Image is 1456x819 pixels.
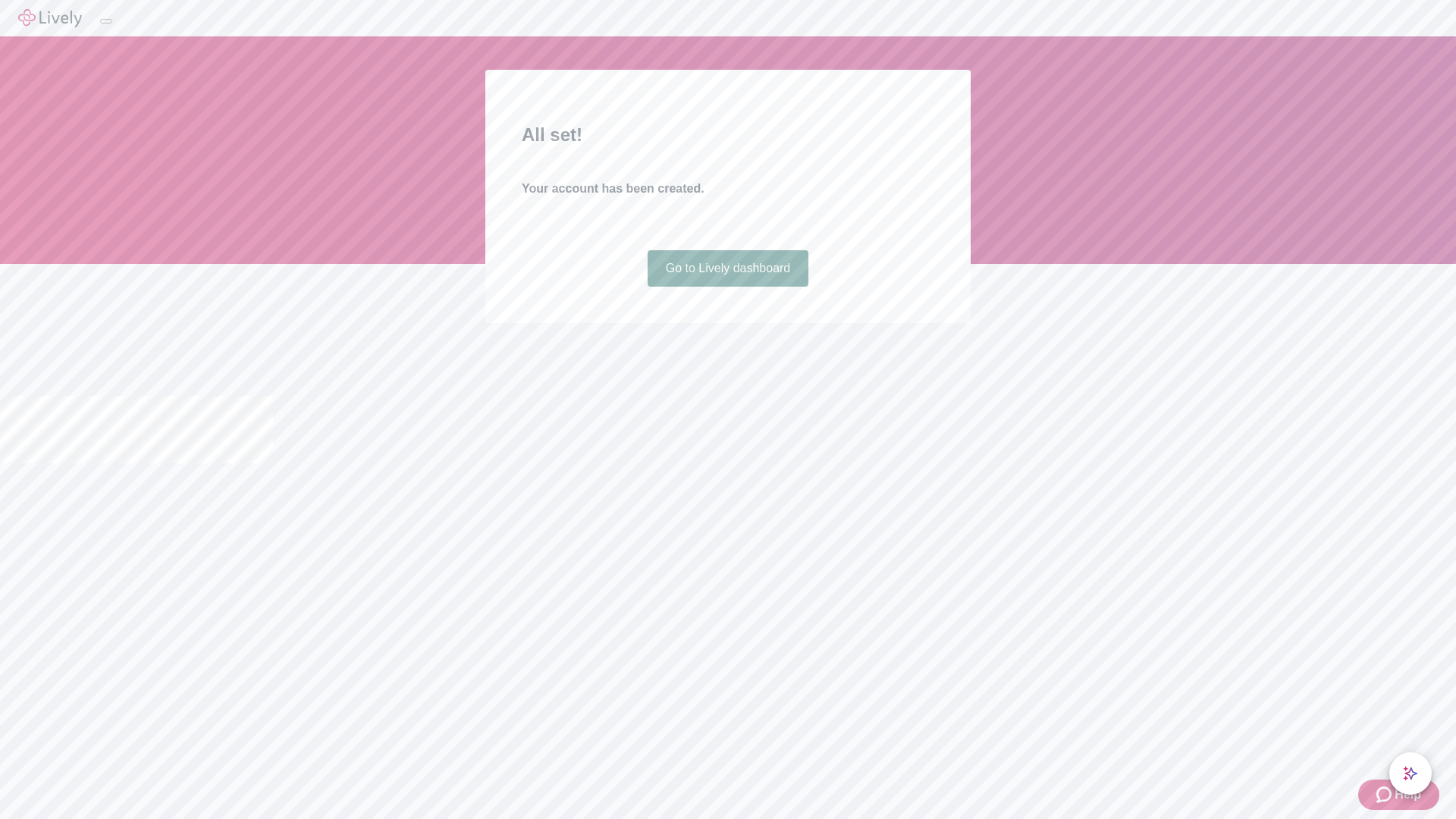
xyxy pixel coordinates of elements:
[522,121,934,149] h2: All set!
[1389,752,1432,795] button: chat
[18,9,82,27] img: Lively
[1376,786,1395,804] svg: Zendesk support icon
[522,180,934,198] h4: Your account has been created.
[648,250,809,287] a: Go to Lively dashboard
[1358,780,1439,810] button: Zendesk support iconHelp
[100,19,112,24] button: Log out
[1395,786,1421,804] span: Help
[1403,766,1418,781] svg: Lively AI Assistant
